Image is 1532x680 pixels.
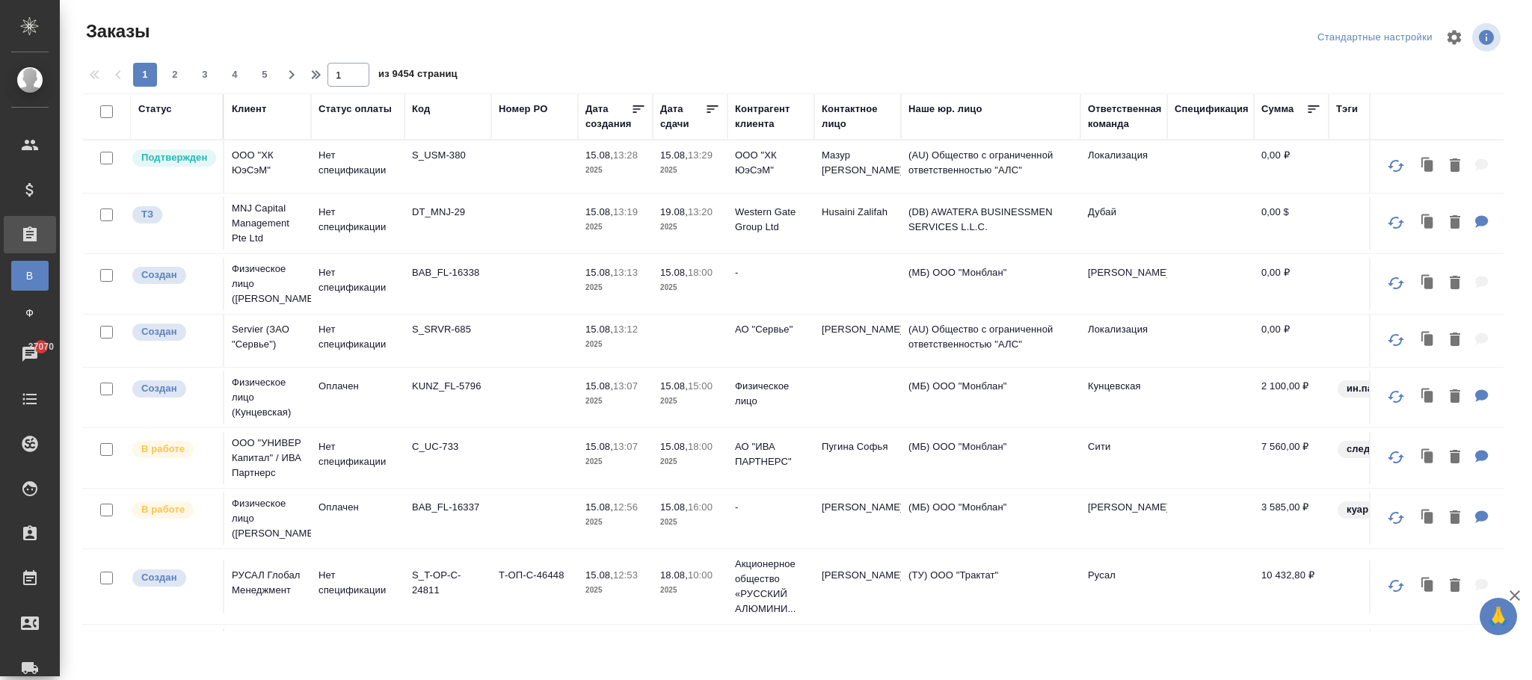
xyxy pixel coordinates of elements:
p: 2025 [660,454,720,469]
button: Для ПМ: We have 1 more doc to translate, legalized and make 2 copies, please advise the quote. И ... [1468,208,1496,238]
button: Удалить [1442,151,1468,182]
td: (МБ) ООО "Монблан" [901,371,1080,424]
p: 2025 [585,337,645,352]
p: 2025 [585,394,645,409]
p: 2025 [585,454,645,469]
p: 13:07 [613,441,638,452]
div: Дата создания [585,102,631,132]
td: (AU) Общество с ограниченной ответственностью "АЛС" [901,140,1080,193]
div: куар код [1336,500,1501,520]
p: 2025 [585,515,645,530]
p: C_UC-733 [412,439,484,454]
p: 2025 [585,280,645,295]
td: Нет спецификации [311,315,404,367]
p: 12:53 [613,569,638,581]
p: 2025 [660,515,720,530]
button: Удалить [1442,571,1468,602]
td: 2 100,00 ₽ [1254,371,1329,424]
p: 2025 [660,583,720,598]
td: 7 560,00 ₽ [1254,432,1329,484]
button: Удалить [1442,325,1468,356]
p: АО "ИВА ПАРТНЕРС" [735,439,807,469]
button: 4 [223,63,247,87]
p: Servier (ЗАО "Сервье") [232,322,304,352]
div: Выставляется автоматически при создании заказа [131,568,215,588]
p: S_USM-380 [412,148,484,163]
p: 13:20 [688,206,713,217]
p: 13:28 [613,149,638,161]
div: Выставляется автоматически при создании заказа [131,322,215,342]
a: В [11,261,49,291]
p: DT_MNJ-29 [412,205,484,220]
span: Ф [19,306,41,321]
p: MNJ Capital Management Pte Ltd [232,201,304,246]
a: 37070 [4,336,56,373]
div: Контактное лицо [822,102,893,132]
p: Подтвержден [141,150,207,165]
p: 13:19 [613,206,638,217]
div: Статус оплаты [319,102,392,117]
button: Обновить [1378,500,1414,536]
span: 🙏 [1486,601,1511,632]
td: [PERSON_NAME] [814,492,901,545]
button: Обновить [1378,265,1414,301]
button: 🙏 [1480,598,1517,635]
p: - [735,500,807,515]
td: [PERSON_NAME] [1080,492,1167,545]
button: Клонировать [1414,325,1442,356]
div: Клиент [232,102,266,117]
button: Удалить [1442,382,1468,412]
td: Дубай [1080,197,1167,250]
td: Husaini Zalifah [814,197,901,250]
td: Нет спецификации [311,258,404,310]
td: Оплачен [311,492,404,545]
button: 3 [193,63,217,87]
td: Сити [1080,432,1167,484]
div: следить, ин.паспорт [1336,439,1501,460]
p: следить [1347,442,1387,457]
p: ООО "ХК ЮэСэМ" [735,148,807,178]
p: Western Gate Group Ltd [735,205,807,235]
button: Клонировать [1414,268,1442,299]
button: Удалить [1442,503,1468,534]
button: Удалить [1442,268,1468,299]
p: 15.08, [585,380,613,392]
p: Создан [141,268,177,282]
p: 12:56 [613,501,638,513]
td: (AU) Общество с ограниченной ответственностью "АЛС" [901,315,1080,367]
p: ТЗ [141,207,153,222]
button: Клонировать [1414,208,1442,238]
p: 2025 [660,220,720,235]
p: В работе [141,502,185,517]
div: Ответственная команда [1088,102,1162,132]
p: 15.08, [660,380,688,392]
div: Выставляется автоматически при создании заказа [131,379,215,399]
button: Обновить [1378,379,1414,415]
td: 0,00 ₽ [1254,258,1329,310]
p: 13:12 [613,324,638,335]
button: Клонировать [1414,503,1442,534]
td: (МБ) ООО "Монблан" [901,432,1080,484]
p: 15.08, [585,441,613,452]
button: Клонировать [1414,382,1442,412]
a: Ф [11,298,49,328]
div: Спецификация [1175,102,1249,117]
p: ин.паспорт [1347,381,1401,396]
td: [PERSON_NAME] [814,560,901,613]
td: 0,00 $ [1254,197,1329,250]
td: (МБ) ООО "Монблан" [901,492,1080,545]
p: В работе [141,442,185,457]
p: куар код [1347,502,1388,517]
button: Для ПМ: Паспорт Назаровой Дианы переводили основной разворот, вложила его рядом с оригами думаю, ... [1468,442,1496,473]
p: 2025 [585,583,645,598]
p: 18:00 [688,267,713,278]
p: 2025 [660,163,720,178]
p: Физическое лицо ([PERSON_NAME]) [232,262,304,306]
div: ин.паспорт, тадж-рус [1336,379,1501,399]
p: РУСАЛ Глобал Менеджмент [232,568,304,598]
td: (МБ) ООО "Монблан" [901,258,1080,310]
button: Обновить [1378,568,1414,604]
div: Номер PO [499,102,547,117]
td: Мазур [PERSON_NAME] [814,140,901,193]
span: 2 [163,67,187,82]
